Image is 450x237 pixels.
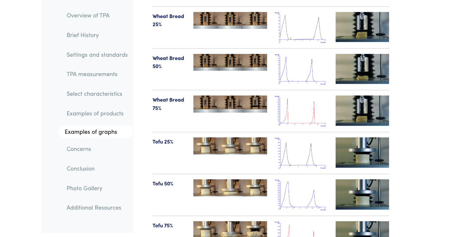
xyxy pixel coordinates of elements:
p: Wheat Bread 50% [153,54,186,70]
a: Settings and standards [62,47,133,62]
img: wheat_bread-videotn-50.jpg [336,54,389,84]
p: Wheat Bread 25% [153,12,186,28]
a: Examples of graphs [59,125,133,138]
p: Tofu 50% [153,179,186,188]
img: tofu_tpa_50.png [275,179,328,211]
img: tofu-50-123-tpa.jpg [193,179,267,196]
img: tofu-videotn-25.jpg [336,137,389,167]
img: wheat_bread_tpa_50.png [275,54,328,85]
p: Tofu 75% [153,221,186,230]
img: wheat_bread-50-123-tpa.jpg [193,54,267,71]
a: Photo Gallery [62,180,133,195]
img: wheat_bread-75-123-tpa.jpg [193,95,267,112]
a: Overview of TPA [62,8,133,23]
a: Examples of products [62,106,133,121]
img: wheat_bread-videotn-25.jpg [336,12,389,42]
a: Select characteristics [62,86,133,101]
a: TPA measurements [62,66,133,81]
img: tofu_tpa_25.png [275,137,328,169]
img: wheat_bread_tpa_25.png [275,12,328,43]
a: Concerns [62,141,133,156]
img: wheat_bread-25-123-tpa.jpg [193,12,267,29]
img: tofu-25-123-tpa.jpg [193,137,267,154]
img: wheat_bread-videotn-75.jpg [336,95,389,125]
p: Tofu 25% [153,137,186,146]
a: Additional Resources [62,200,133,215]
p: Wheat Bread 75% [153,95,186,112]
img: wheat_bread_tpa_75.png [275,95,328,127]
img: tofu-videotn-25.jpg [336,179,389,209]
a: Brief History [62,27,133,42]
a: Conclusion [62,161,133,176]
